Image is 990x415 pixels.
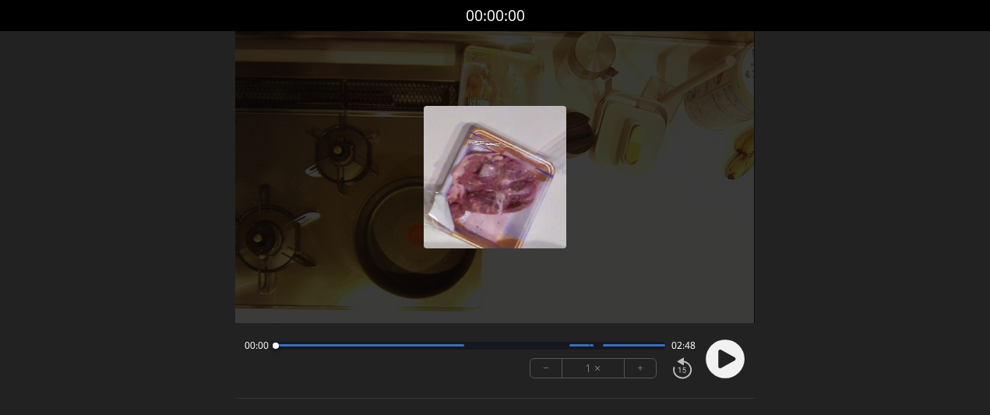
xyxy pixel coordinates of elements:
span: 02:48 [671,339,696,352]
button: + [625,359,656,378]
font: + [637,359,643,377]
font: 1 × [585,359,601,377]
font: − [543,359,549,377]
span: 00:00 [245,339,269,352]
button: − [530,359,562,378]
img: ポスター画像 [424,106,566,248]
font: 00:00:00 [466,5,525,26]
